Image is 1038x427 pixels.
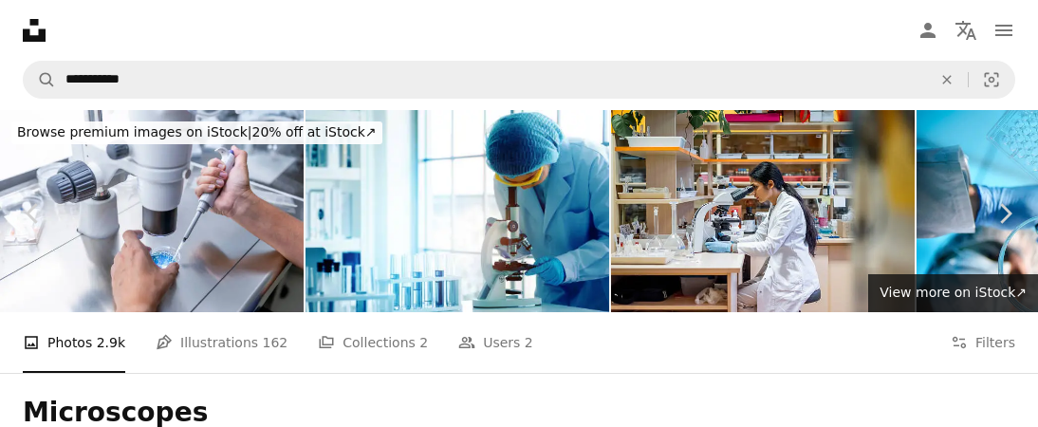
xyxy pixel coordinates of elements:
a: Next [972,122,1038,305]
img: Asian scientist or doctors use microscopes to test for the coronavirus (COVID 19). Or a new flu v... [306,110,609,312]
a: Illustrations 162 [156,312,287,373]
span: 162 [263,332,288,353]
div: 20% off at iStock ↗ [11,121,382,144]
a: View more on iStock↗ [868,274,1038,312]
button: Visual search [969,62,1014,98]
span: 2 [525,332,533,353]
button: Filters [951,312,1015,373]
span: Browse premium images on iStock | [17,124,251,139]
img: South Asian Female Scientist Conducting Research With Microscope In Modern University Laboratory [611,110,915,312]
button: Search Unsplash [24,62,56,98]
a: Log in / Sign up [909,11,947,49]
button: Menu [985,11,1023,49]
button: Language [947,11,985,49]
a: Collections 2 [318,312,428,373]
span: 2 [419,332,428,353]
form: Find visuals sitewide [23,61,1015,99]
button: Clear [926,62,968,98]
a: Users 2 [458,312,533,373]
span: View more on iStock ↗ [880,285,1027,300]
a: Home — Unsplash [23,19,46,42]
